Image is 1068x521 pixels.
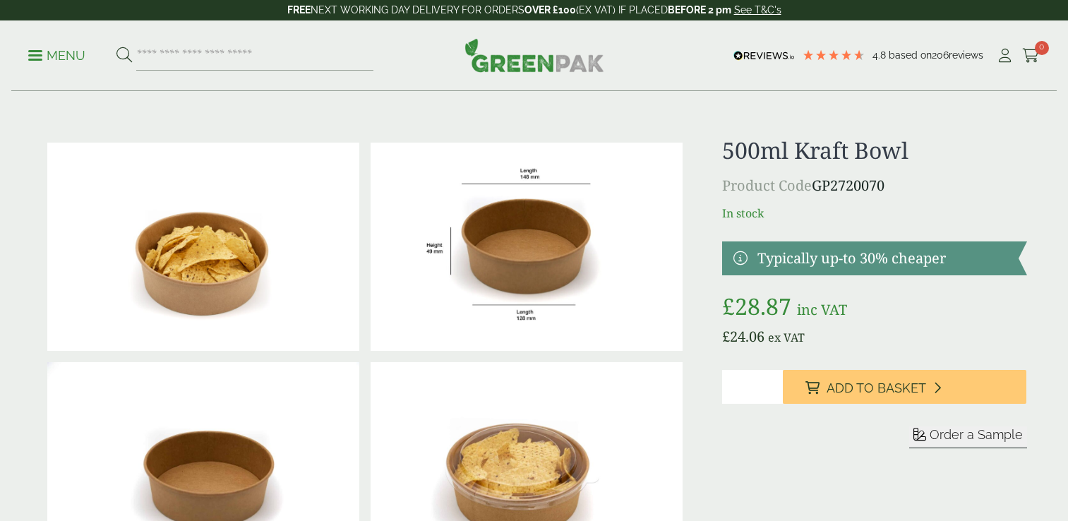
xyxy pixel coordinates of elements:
[733,51,795,61] img: REVIEWS.io
[797,300,847,319] span: inc VAT
[930,427,1023,442] span: Order a Sample
[722,175,1026,196] p: GP2720070
[1022,49,1040,63] i: Cart
[802,49,865,61] div: 4.79 Stars
[734,4,781,16] a: See T&C's
[872,49,889,61] span: 4.8
[668,4,731,16] strong: BEFORE 2 pm
[722,176,812,195] span: Product Code
[722,327,730,346] span: £
[28,47,85,61] a: Menu
[371,143,683,351] img: KraftBowl_500
[1022,45,1040,66] a: 0
[1035,41,1049,55] span: 0
[722,137,1026,164] h1: 500ml Kraft Bowl
[722,205,1026,222] p: In stock
[722,291,735,321] span: £
[722,327,764,346] bdi: 24.06
[996,49,1014,63] i: My Account
[464,38,604,72] img: GreenPak Supplies
[909,426,1027,448] button: Order a Sample
[889,49,932,61] span: Based on
[47,143,359,351] img: Kraft Bowl 500ml With Nachos
[287,4,311,16] strong: FREE
[783,370,1026,404] button: Add to Basket
[949,49,983,61] span: reviews
[768,330,805,345] span: ex VAT
[524,4,576,16] strong: OVER £100
[722,291,791,321] bdi: 28.87
[932,49,949,61] span: 206
[827,381,926,396] span: Add to Basket
[28,47,85,64] p: Menu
